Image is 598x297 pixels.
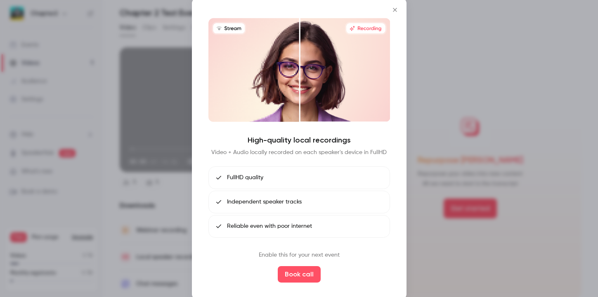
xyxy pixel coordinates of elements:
[248,135,351,145] h4: High-quality local recordings
[227,198,302,206] span: Independent speaker tracks
[278,266,321,283] button: Book call
[211,148,387,157] p: Video + Audio locally recorded on each speaker's device in FullHD
[227,173,263,182] span: FullHD quality
[227,222,312,231] span: Reliable even with poor internet
[387,1,403,18] button: Close
[259,251,340,260] p: Enable this for your next event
